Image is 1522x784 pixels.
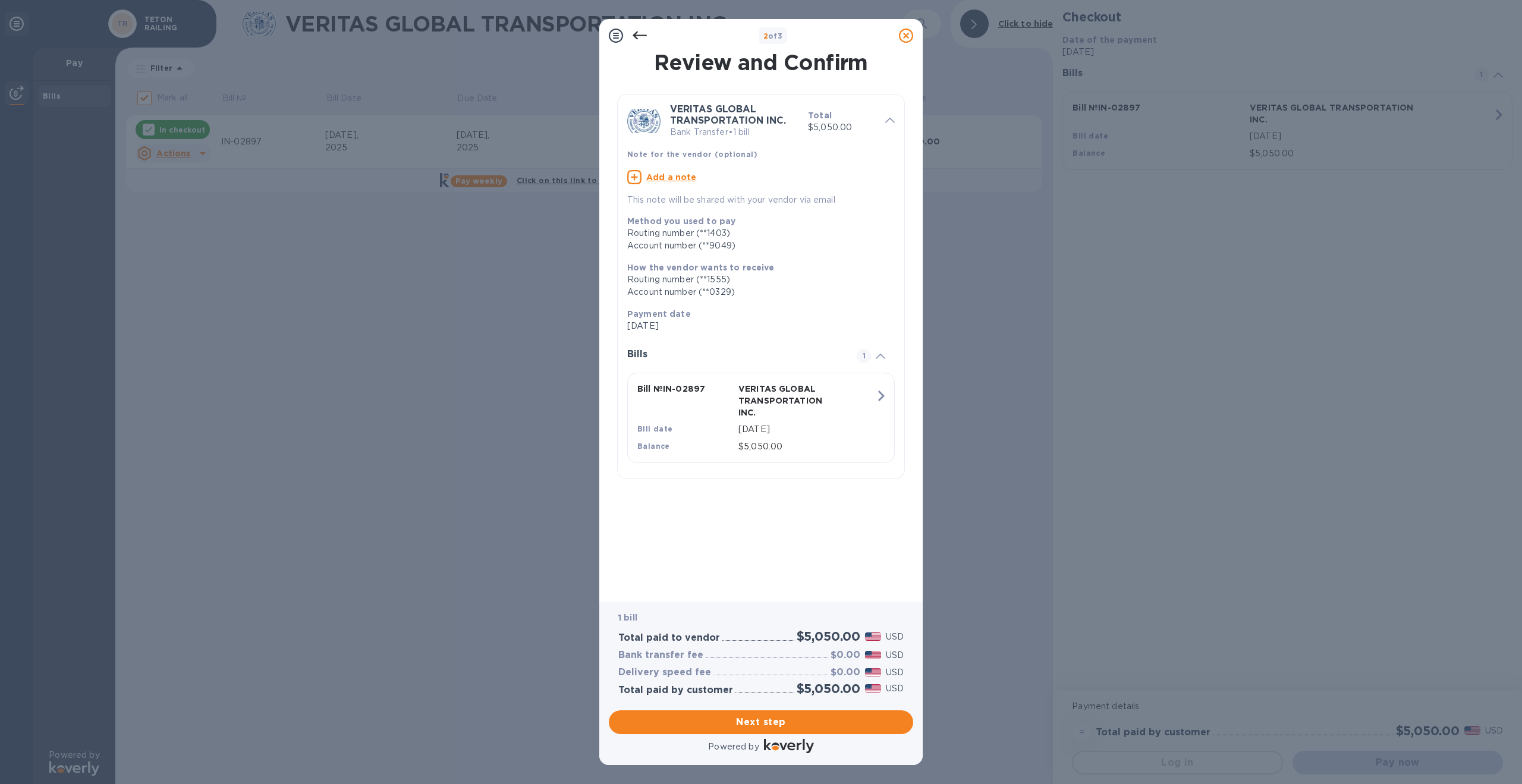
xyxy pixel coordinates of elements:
[627,150,757,159] b: Note for the vendor (optional)
[637,442,670,451] b: Balance
[637,383,734,395] p: Bill № IN-02897
[627,373,895,463] button: Bill №IN-02897VERITAS GLOBAL TRANSPORTATION INC.Bill date[DATE]Balance$5,050.00
[618,650,703,661] h3: Bank transfer fee
[738,383,835,418] p: VERITAS GLOBAL TRANSPORTATION INC.
[670,126,798,138] p: Bank Transfer • 1 bill
[886,682,904,695] p: USD
[618,613,637,622] b: 1 bill
[618,715,904,729] span: Next step
[627,309,691,319] b: Payment date
[618,632,720,644] h3: Total paid to vendor
[615,50,907,75] h1: Review and Confirm
[670,103,786,126] b: VERITAS GLOBAL TRANSPORTATION INC.
[609,710,913,734] button: Next step
[646,172,697,182] u: Add a note
[865,668,881,676] img: USD
[627,286,885,298] div: Account number (**0329)
[738,440,875,453] p: $5,050.00
[618,667,711,678] h3: Delivery speed fee
[637,424,673,433] b: Bill date
[764,739,814,753] img: Logo
[865,651,881,659] img: USD
[808,121,876,134] p: $5,050.00
[763,32,768,40] span: 2
[865,684,881,692] img: USD
[627,216,735,226] b: Method you used to pay
[627,273,885,286] div: Routing number (**1555)
[708,741,759,753] p: Powered by
[627,227,885,240] div: Routing number (**1403)
[763,32,783,40] b: of 3
[618,685,733,696] h3: Total paid by customer
[797,681,860,696] h2: $5,050.00
[797,629,860,644] h2: $5,050.00
[831,650,860,661] h3: $0.00
[865,632,881,641] img: USD
[738,423,875,436] p: [DATE]
[886,649,904,662] p: USD
[627,349,842,360] h3: Bills
[627,104,895,206] div: VERITAS GLOBAL TRANSPORTATION INC.Bank Transfer•1 billTotal$5,050.00Note for the vendor (optional...
[627,263,775,272] b: How the vendor wants to receive
[886,631,904,643] p: USD
[831,667,860,678] h3: $0.00
[627,240,885,252] div: Account number (**9049)
[627,194,895,206] p: This note will be shared with your vendor via email
[857,349,871,363] span: 1
[886,666,904,679] p: USD
[627,320,885,332] p: [DATE]
[808,111,832,120] b: Total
